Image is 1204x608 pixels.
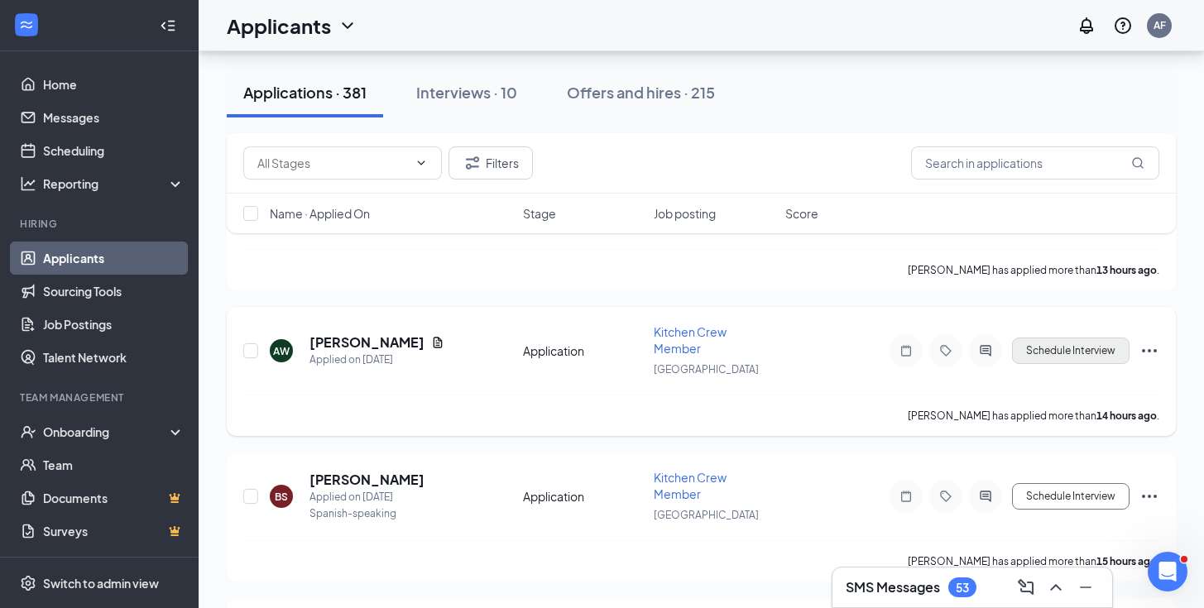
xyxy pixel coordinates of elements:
[1077,16,1096,36] svg: Notifications
[1016,577,1036,597] svg: ComposeMessage
[43,448,185,481] a: Team
[43,341,185,374] a: Talent Network
[523,205,556,222] span: Stage
[976,490,995,503] svg: ActiveChat
[1012,483,1130,510] button: Schedule Interview
[1154,18,1166,32] div: AF
[936,344,956,357] svg: Tag
[43,134,185,167] a: Scheduling
[309,333,425,352] h5: [PERSON_NAME]
[43,515,185,548] a: SurveysCrown
[160,17,176,34] svg: Collapse
[846,578,940,596] h3: SMS Messages
[1131,156,1144,170] svg: MagnifyingGlass
[309,352,444,368] div: Applied on [DATE]
[416,82,517,103] div: Interviews · 10
[43,68,185,101] a: Home
[1096,409,1157,422] b: 14 hours ago
[338,16,357,36] svg: ChevronDown
[1076,577,1096,597] svg: Minimize
[431,336,444,349] svg: Document
[1012,338,1130,364] button: Schedule Interview
[227,12,331,40] h1: Applicants
[1139,486,1159,506] svg: Ellipses
[976,344,995,357] svg: ActiveChat
[1113,16,1133,36] svg: QuestionInfo
[18,17,35,33] svg: WorkstreamLogo
[654,363,759,376] span: [GEOGRAPHIC_DATA]
[309,505,425,522] div: Spanish-speaking
[20,390,181,405] div: Team Management
[1046,577,1066,597] svg: ChevronUp
[896,490,916,503] svg: Note
[567,82,715,103] div: Offers and hires · 215
[270,205,370,222] span: Name · Applied On
[20,424,36,440] svg: UserCheck
[908,554,1159,568] p: [PERSON_NAME] has applied more than .
[1096,555,1157,567] b: 15 hours ago
[273,344,290,358] div: AW
[449,146,533,180] button: Filter Filters
[523,342,645,359] div: Application
[20,575,36,591] svg: Settings
[654,470,727,501] span: Kitchen Crew Member
[1043,574,1069,601] button: ChevronUp
[908,409,1159,423] p: [PERSON_NAME] has applied more than .
[1139,341,1159,361] svg: Ellipses
[1148,552,1187,591] iframe: Intercom live chat
[43,308,185,341] a: Job Postings
[1072,574,1099,601] button: Minimize
[43,175,185,192] div: Reporting
[911,146,1159,180] input: Search in applications
[896,344,916,357] svg: Note
[43,575,159,591] div: Switch to admin view
[654,509,759,521] span: [GEOGRAPHIC_DATA]
[43,242,185,275] a: Applicants
[936,490,956,503] svg: Tag
[43,424,170,440] div: Onboarding
[20,217,181,231] div: Hiring
[463,153,482,173] svg: Filter
[257,154,408,172] input: All Stages
[275,490,288,504] div: BS
[43,275,185,308] a: Sourcing Tools
[956,581,969,595] div: 53
[523,488,645,505] div: Application
[43,481,185,515] a: DocumentsCrown
[908,263,1159,277] p: [PERSON_NAME] has applied more than .
[785,205,818,222] span: Score
[1013,574,1039,601] button: ComposeMessage
[415,156,428,170] svg: ChevronDown
[1096,264,1157,276] b: 13 hours ago
[309,471,425,489] h5: [PERSON_NAME]
[309,489,425,505] div: Applied on [DATE]
[20,175,36,192] svg: Analysis
[654,205,716,222] span: Job posting
[43,101,185,134] a: Messages
[243,82,367,103] div: Applications · 381
[654,324,727,356] span: Kitchen Crew Member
